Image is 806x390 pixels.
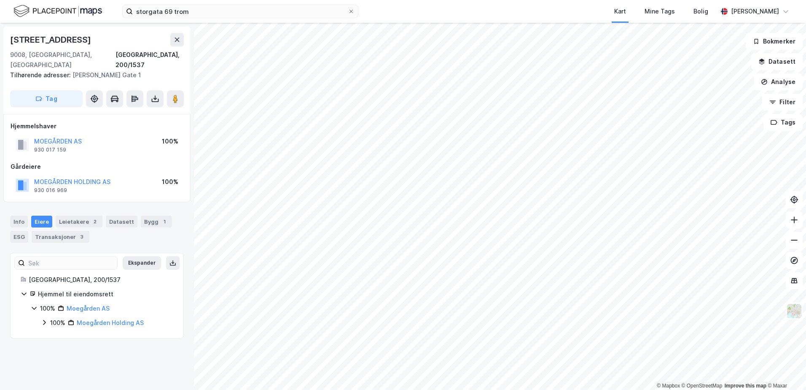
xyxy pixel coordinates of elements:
div: Leietakere [56,216,102,227]
div: ESG [10,231,28,243]
div: [PERSON_NAME] [731,6,779,16]
a: Improve this map [725,383,766,389]
button: Filter [762,94,803,111]
div: Bolig [693,6,708,16]
button: Tag [10,90,83,107]
div: Hjemmelshaver [11,121,183,131]
button: Datasett [751,53,803,70]
button: Analyse [754,73,803,90]
div: Kontrollprogram for chat [764,349,806,390]
div: 1 [160,217,169,226]
img: Z [786,303,802,319]
div: Hjemmel til eiendomsrett [38,289,173,299]
span: Tilhørende adresser: [10,71,73,79]
input: Søk på adresse, matrikkel, gårdeiere, leietakere eller personer [133,5,348,18]
div: Eiere [31,216,52,227]
button: Bokmerker [746,33,803,50]
div: 100% [50,318,65,328]
input: Søk [25,257,117,269]
div: [GEOGRAPHIC_DATA], 200/1537 [116,50,184,70]
div: Info [10,216,28,227]
div: [STREET_ADDRESS] [10,33,93,46]
div: 100% [162,177,178,187]
div: [PERSON_NAME] Gate 1 [10,70,177,80]
a: Moegården Holding AS [77,319,144,326]
div: 930 017 159 [34,146,66,153]
div: Mine Tags [645,6,675,16]
button: Tags [763,114,803,131]
button: Ekspander [123,256,161,270]
div: Bygg [141,216,172,227]
iframe: Chat Widget [764,349,806,390]
div: 9008, [GEOGRAPHIC_DATA], [GEOGRAPHIC_DATA] [10,50,116,70]
div: Kart [614,6,626,16]
div: 930 016 969 [34,187,67,194]
div: 3 [78,233,86,241]
div: Gårdeiere [11,162,183,172]
img: logo.f888ab2527a4732fd821a326f86c7f29.svg [13,4,102,19]
div: [GEOGRAPHIC_DATA], 200/1537 [29,275,173,285]
div: 100% [162,136,178,146]
div: Transaksjoner [32,231,89,243]
a: Moegården AS [67,305,110,312]
div: 100% [40,303,55,314]
div: 2 [91,217,99,226]
div: Datasett [106,216,137,227]
a: OpenStreetMap [682,383,723,389]
a: Mapbox [657,383,680,389]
